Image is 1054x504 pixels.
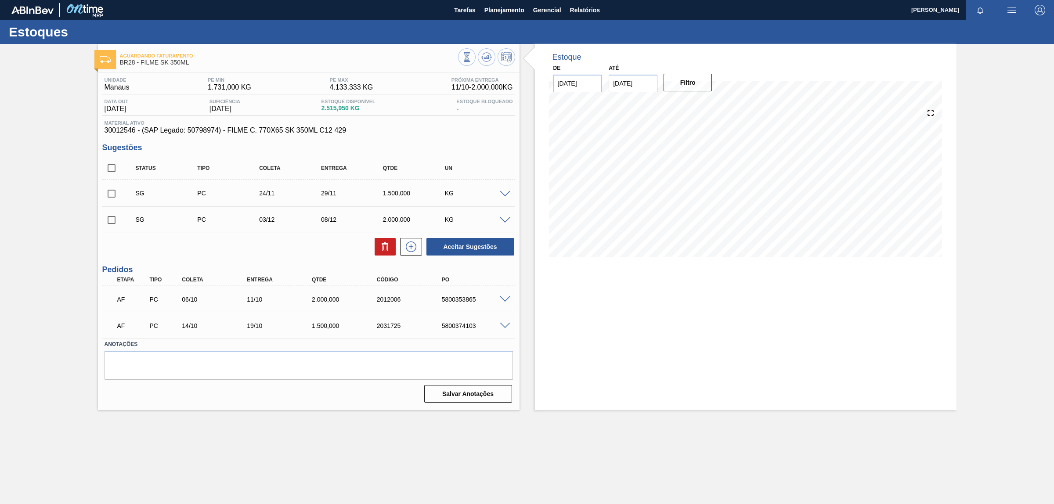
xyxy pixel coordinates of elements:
span: Aguardando Faturamento [120,53,458,58]
div: Pedido de Compra [195,216,265,223]
button: Aceitar Sugestões [426,238,514,256]
img: userActions [1007,5,1017,15]
div: UN [443,165,513,171]
div: 29/11/2025 [319,190,389,197]
button: Programar Estoque [498,48,515,66]
div: Pedido de Compra [195,190,265,197]
div: - [454,99,515,113]
div: 14/10/2025 [180,322,253,329]
div: Qtde [310,277,383,283]
div: Excluir Sugestões [370,238,396,256]
img: TNhmsLtSVTkK8tSr43FrP2fwEKptu5GPRR3wAAAABJRU5ErkJggg== [11,6,54,14]
span: 2.515,950 KG [321,105,375,112]
div: 5800374103 [440,322,513,329]
span: Estoque Disponível [321,99,375,104]
div: 08/12/2025 [319,216,389,223]
div: 2.000,000 [381,216,451,223]
span: BR28 - FILME SK 350ML [120,59,458,66]
div: Aguardando Faturamento [115,290,150,309]
div: Entrega [319,165,389,171]
div: 19/10/2025 [245,322,318,329]
span: [DATE] [105,105,129,113]
div: 2.000,000 [310,296,383,303]
span: [DATE] [209,105,240,113]
span: Planejamento [484,5,524,15]
div: Etapa [115,277,150,283]
label: De [553,65,561,71]
span: Tarefas [454,5,476,15]
button: Visão Geral dos Estoques [458,48,476,66]
div: 5800353865 [440,296,513,303]
div: Pedido de Compra [147,296,182,303]
span: Suficiência [209,99,240,104]
span: 11/10 - 2.000,000 KG [451,83,513,91]
div: 2012006 [375,296,448,303]
div: Aceitar Sugestões [422,237,515,256]
div: Coleta [180,277,253,283]
span: Relatórios [570,5,600,15]
div: 1.500,000 [381,190,451,197]
div: Pedido de Compra [147,322,182,329]
button: Salvar Anotações [424,385,512,403]
button: Filtro [664,74,712,91]
label: Até [609,65,619,71]
p: AF [117,296,148,303]
div: Entrega [245,277,318,283]
div: KG [443,190,513,197]
div: Coleta [257,165,327,171]
span: PE MAX [329,77,373,83]
span: Manaus [105,83,130,91]
span: PE MIN [208,77,251,83]
img: Ícone [100,56,111,63]
h3: Sugestões [102,143,515,152]
div: KG [443,216,513,223]
img: Logout [1035,5,1045,15]
div: Tipo [195,165,265,171]
div: 11/10/2025 [245,296,318,303]
input: dd/mm/yyyy [553,75,602,92]
input: dd/mm/yyyy [609,75,657,92]
div: Sugestão Criada [134,216,204,223]
div: Sugestão Criada [134,190,204,197]
span: Estoque Bloqueado [456,99,513,104]
span: Data out [105,99,129,104]
span: Gerencial [533,5,561,15]
div: Estoque [552,53,581,62]
button: Atualizar Gráfico [478,48,495,66]
span: 4.133,333 KG [329,83,373,91]
span: Unidade [105,77,130,83]
div: Qtde [381,165,451,171]
label: Anotações [105,338,513,351]
div: 24/11/2025 [257,190,327,197]
div: PO [440,277,513,283]
span: Próxima Entrega [451,77,513,83]
div: 2031725 [375,322,448,329]
div: Status [134,165,204,171]
span: Material ativo [105,120,513,126]
div: Nova sugestão [396,238,422,256]
div: Aguardando Faturamento [115,316,150,335]
h1: Estoques [9,27,165,37]
span: 1.731,000 KG [208,83,251,91]
div: 1.500,000 [310,322,383,329]
div: 06/10/2025 [180,296,253,303]
div: Tipo [147,277,182,283]
button: Notificações [966,4,994,16]
span: 30012546 - (SAP Legado: 50798974) - FILME C. 770X65 SK 350ML C12 429 [105,126,513,134]
div: 03/12/2025 [257,216,327,223]
p: AF [117,322,148,329]
div: Código [375,277,448,283]
h3: Pedidos [102,265,515,274]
